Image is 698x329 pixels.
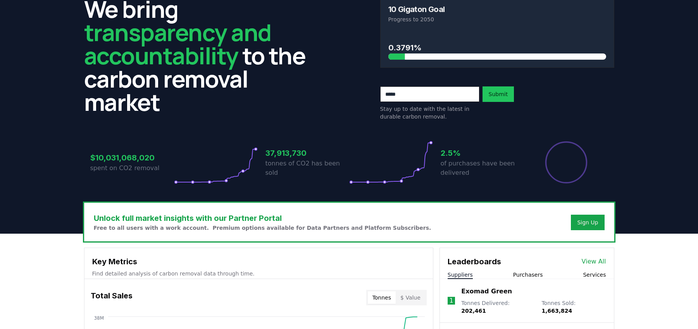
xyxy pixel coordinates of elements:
p: Find detailed analysis of carbon removal data through time. [92,270,425,277]
h3: 0.3791% [388,42,606,53]
h3: Key Metrics [92,256,425,267]
button: Purchasers [513,271,543,279]
button: Tonnes [368,291,396,304]
h3: 37,913,730 [265,147,349,159]
p: Tonnes Delivered : [461,299,534,315]
span: 1,663,824 [541,308,572,314]
button: Services [583,271,606,279]
h3: Unlock full market insights with our Partner Portal [94,212,431,224]
p: spent on CO2 removal [90,164,174,173]
button: Sign Up [571,215,604,230]
p: 1 [449,296,453,305]
a: Exomad Green [461,287,512,296]
button: Submit [483,86,514,102]
span: transparency and accountability [84,16,271,71]
button: Suppliers [448,271,473,279]
a: View All [582,257,606,266]
p: Progress to 2050 [388,16,606,23]
button: $ Value [396,291,425,304]
h3: 10 Gigaton Goal [388,5,445,13]
h3: Total Sales [91,290,133,305]
p: tonnes of CO2 has been sold [265,159,349,177]
p: Free to all users with a work account. Premium options available for Data Partners and Platform S... [94,224,431,232]
p: Tonnes Sold : [541,299,606,315]
p: of purchases have been delivered [441,159,524,177]
a: Sign Up [577,219,598,226]
tspan: 38M [94,315,104,321]
span: 202,461 [461,308,486,314]
div: Percentage of sales delivered [545,141,588,184]
h3: $10,031,068,020 [90,152,174,164]
h3: Leaderboards [448,256,501,267]
h3: 2.5% [441,147,524,159]
p: Stay up to date with the latest in durable carbon removal. [380,105,479,121]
